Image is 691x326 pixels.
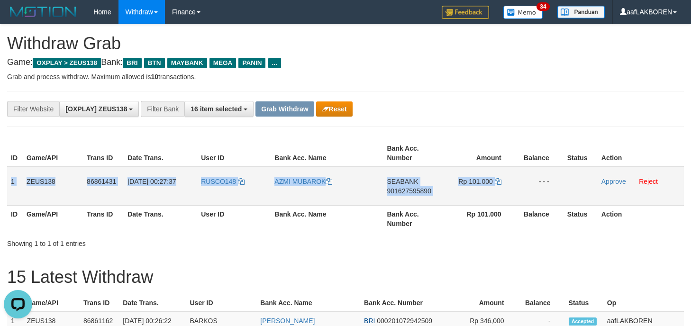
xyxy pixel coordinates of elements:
[383,140,443,167] th: Bank Acc. Number
[7,5,79,19] img: MOTION_logo.png
[59,101,139,117] button: [OXPLAY] ZEUS138
[360,294,451,312] th: Bank Acc. Number
[603,294,684,312] th: Op
[274,178,332,185] a: AZMI MUBAROK
[557,6,605,18] img: panduan.png
[598,205,684,232] th: Action
[271,140,383,167] th: Bank Acc. Name
[7,205,23,232] th: ID
[65,105,127,113] span: [OXPLAY] ZEUS138
[201,178,236,185] span: RUSCO148
[191,105,242,113] span: 16 item selected
[80,294,119,312] th: Trans ID
[565,294,603,312] th: Status
[7,34,684,53] h1: Withdraw Grab
[4,4,32,32] button: Open LiveChat chat widget
[124,205,197,232] th: Date Trans.
[83,205,124,232] th: Trans ID
[569,317,597,326] span: Accepted
[7,72,684,81] p: Grab and process withdraw. Maximum allowed is transactions.
[209,58,236,68] span: MEGA
[124,140,197,167] th: Date Trans.
[518,294,565,312] th: Balance
[184,101,254,117] button: 16 item selected
[255,101,314,117] button: Grab Withdraw
[260,317,315,325] a: [PERSON_NAME]
[268,58,281,68] span: ...
[7,235,281,248] div: Showing 1 to 1 of 1 entries
[387,178,418,185] span: SEABANK
[201,178,245,185] a: RUSCO148
[256,294,360,312] th: Bank Acc. Name
[83,140,124,167] th: Trans ID
[23,140,83,167] th: Game/API
[516,167,564,206] td: - - -
[598,140,684,167] th: Action
[444,205,516,232] th: Rp 101.000
[377,317,432,325] span: Copy 000201072942509 to clipboard
[564,140,598,167] th: Status
[33,58,101,68] span: OXPLAY > ZEUS138
[495,178,501,185] a: Copy 101000 to clipboard
[516,205,564,232] th: Balance
[601,178,626,185] a: Approve
[7,140,23,167] th: ID
[536,2,549,11] span: 34
[7,167,23,206] td: 1
[144,58,165,68] span: BTN
[197,140,271,167] th: User ID
[238,58,265,68] span: PANIN
[167,58,207,68] span: MAYBANK
[151,73,158,81] strong: 10
[141,101,184,117] div: Filter Bank
[119,294,186,312] th: Date Trans.
[316,101,353,117] button: Reset
[383,205,443,232] th: Bank Acc. Number
[364,317,375,325] span: BRI
[387,187,431,195] span: Copy 901627595890 to clipboard
[564,205,598,232] th: Status
[451,294,518,312] th: Amount
[23,205,83,232] th: Game/API
[271,205,383,232] th: Bank Acc. Name
[23,294,80,312] th: Game/API
[444,140,516,167] th: Amount
[123,58,141,68] span: BRI
[23,167,83,206] td: ZEUS138
[127,178,176,185] span: [DATE] 00:27:37
[186,294,257,312] th: User ID
[197,205,271,232] th: User ID
[7,58,684,67] h4: Game: Bank:
[503,6,543,19] img: Button%20Memo.svg
[87,178,116,185] span: 86861431
[516,140,564,167] th: Balance
[7,268,684,287] h1: 15 Latest Withdraw
[458,178,492,185] span: Rp 101.000
[442,6,489,19] img: Feedback.jpg
[7,101,59,117] div: Filter Website
[639,178,658,185] a: Reject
